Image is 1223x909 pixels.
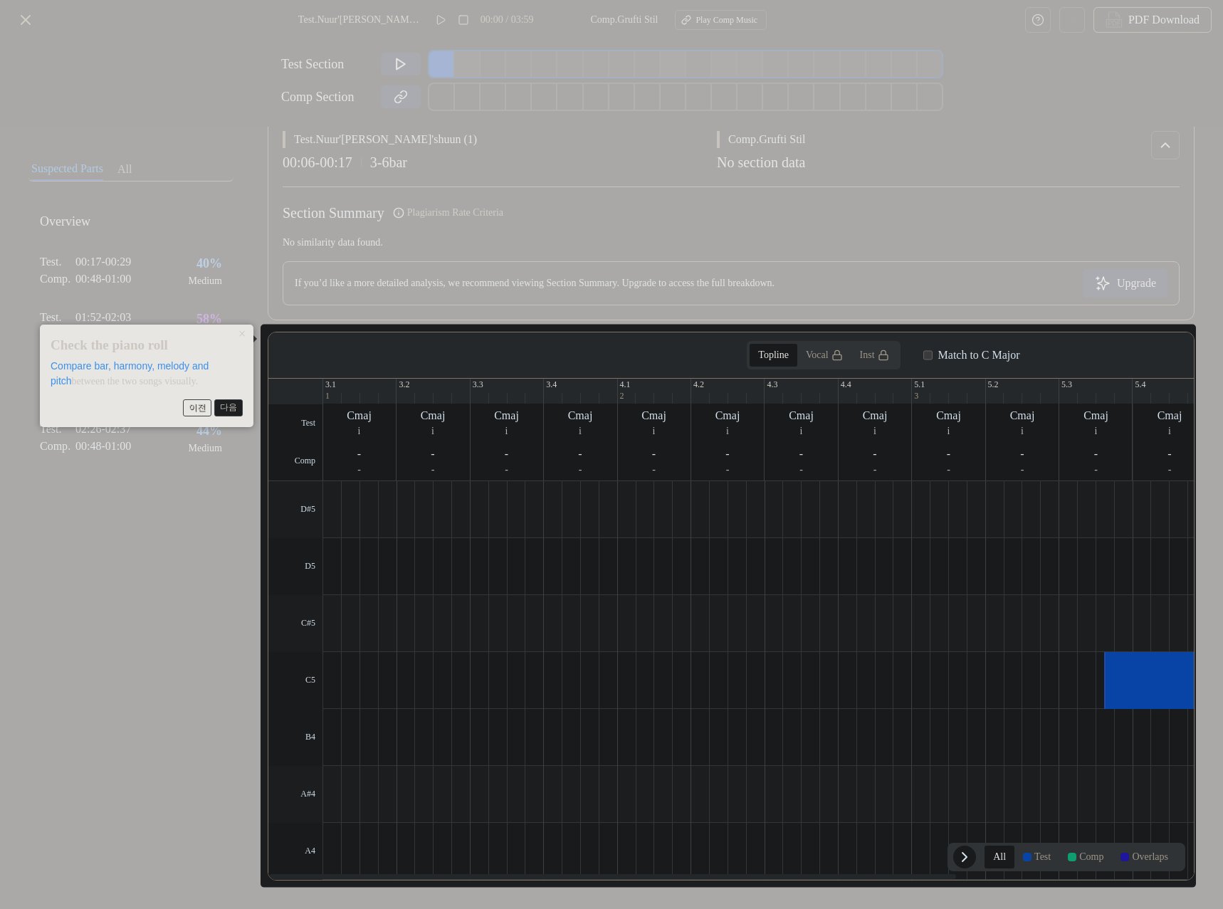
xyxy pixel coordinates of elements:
div: - [799,446,803,463]
div: Cmaj [347,407,372,424]
span: Compare bar, harmony, melody and pitch [51,360,209,387]
div: - [1094,463,1098,477]
div: Cmaj [1010,407,1035,424]
div: Cmaj [494,407,519,424]
div: i [431,424,434,438]
span: Comp [268,442,322,480]
div: Cmaj [789,407,814,424]
div: Cmaj [1083,407,1108,424]
div: 5.3 [1061,379,1072,391]
div: 3.4 [546,379,557,391]
div: i [579,424,582,438]
button: All [985,846,1014,868]
div: between the two songs visually. [51,359,243,389]
div: 5.2 [988,379,999,391]
span: Test [268,404,322,443]
div: - [505,463,508,477]
div: i [358,424,361,438]
div: - [652,463,656,477]
button: Topline [750,344,797,367]
div: 4.1 [620,379,631,391]
div: - [725,446,729,463]
div: Cmaj [421,407,446,424]
div: i [948,424,950,438]
div: - [1021,463,1024,477]
button: Vocal [797,344,851,367]
span: D5 [268,538,322,595]
header: Check the piano roll [51,335,243,356]
div: - [357,446,361,463]
div: 5.1 [914,379,925,391]
div: i [1021,424,1024,438]
div: - [799,463,803,477]
div: Cmaj [936,407,961,424]
span: C#5 [268,595,322,652]
button: 다음 [214,399,243,416]
div: Cmaj [641,407,666,424]
label: Match to C Major [938,347,1020,364]
button: Overlaps [1112,846,1177,868]
div: 3.1 [325,379,336,391]
div: 2 [620,390,624,402]
span: A4 [268,823,322,880]
div: 4.3 [767,379,777,391]
div: i [1095,424,1098,438]
div: 3.2 [399,379,409,391]
div: 3.3 [473,379,483,391]
button: Close [231,325,253,345]
div: - [579,463,582,477]
div: - [873,446,876,463]
div: i [873,424,876,438]
span: D#5 [268,481,322,538]
div: - [652,446,656,463]
div: - [947,463,950,477]
span: B4 [268,709,322,766]
div: - [357,463,361,477]
div: 4.4 [841,379,851,391]
span: A#4 [268,766,322,823]
div: - [1167,446,1171,463]
div: - [947,446,950,463]
button: Test [1014,846,1059,868]
div: 4.2 [693,379,704,391]
div: - [873,463,877,477]
div: - [431,463,435,477]
div: 3 [914,390,918,402]
div: i [800,424,803,438]
div: - [726,463,730,477]
div: 1 [325,390,330,402]
div: - [1094,446,1098,463]
div: 5.4 [1135,379,1145,391]
div: - [1020,446,1024,463]
div: i [505,424,508,438]
button: 이전 [183,399,211,416]
div: - [1168,463,1172,477]
div: Cmaj [568,407,593,424]
div: Cmaj [1158,407,1182,424]
div: Cmaj [863,407,888,424]
div: - [578,446,582,463]
button: Inst [851,344,898,367]
div: i [653,424,656,438]
div: i [726,424,729,438]
div: Cmaj [715,407,740,424]
div: - [505,446,508,463]
div: - [431,446,434,463]
button: Comp [1059,846,1112,868]
div: i [1168,424,1171,438]
span: C5 [268,652,322,709]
